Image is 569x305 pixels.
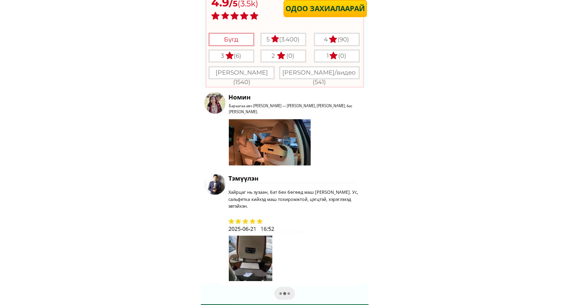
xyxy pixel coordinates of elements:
[314,35,359,44] div: 4 (90)
[210,68,274,87] div: [PERSON_NAME] (1540)
[208,35,254,44] div: Бүгд
[281,68,358,87] div: [PERSON_NAME]/видео (541)
[229,103,369,115] h3: Бараагаа авч [PERSON_NAME] — [PERSON_NAME], [PERSON_NAME], бас [PERSON_NAME].
[228,189,369,210] h3: Хайрцаг нь зузаан, бат бөх бөгөөд маш [PERSON_NAME]. Ус, сальфетка хийхэд маш тохиромжтой, цэгцтэ...
[260,51,305,61] div: 2 (0)
[260,35,305,44] div: 5 (3.400)
[314,51,359,61] div: 1 (0)
[208,51,254,61] div: 3 (6)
